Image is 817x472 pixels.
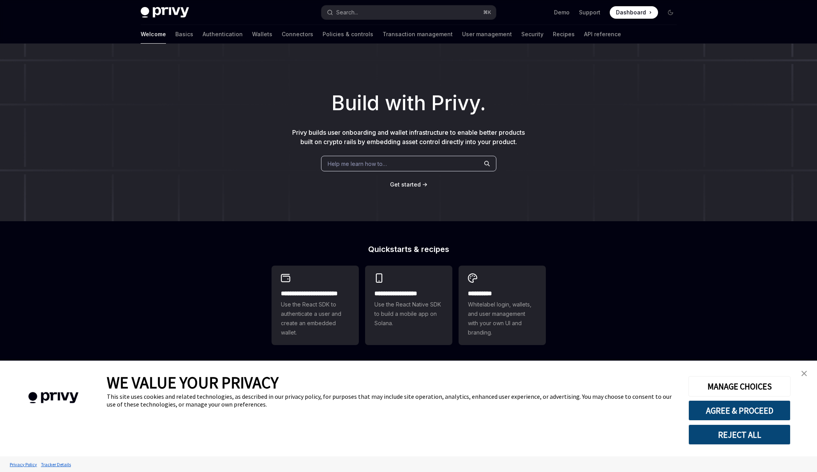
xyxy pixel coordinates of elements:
[553,25,575,44] a: Recipes
[374,300,443,328] span: Use the React Native SDK to build a mobile app on Solana.
[688,376,791,396] button: MANAGE CHOICES
[323,25,373,44] a: Policies & controls
[203,25,243,44] a: Authentication
[459,266,546,345] a: **** *****Whitelabel login, wallets, and user management with your own UI and branding.
[39,458,73,471] a: Tracker Details
[107,393,677,408] div: This site uses cookies and related technologies, as described in our privacy policy, for purposes...
[383,25,453,44] a: Transaction management
[252,25,272,44] a: Wallets
[390,181,421,188] span: Get started
[616,9,646,16] span: Dashboard
[664,6,677,19] button: Toggle dark mode
[321,5,496,19] button: Search...⌘K
[584,25,621,44] a: API reference
[554,9,570,16] a: Demo
[579,9,600,16] a: Support
[688,424,791,445] button: REJECT ALL
[141,25,166,44] a: Welcome
[175,25,193,44] a: Basics
[272,245,546,253] h2: Quickstarts & recipes
[8,458,39,471] a: Privacy Policy
[12,381,95,415] img: company logo
[483,9,491,16] span: ⌘ K
[521,25,543,44] a: Security
[328,160,387,168] span: Help me learn how to…
[390,181,421,188] a: Get started
[12,88,805,118] h1: Build with Privy.
[107,372,279,393] span: WE VALUE YOUR PRIVACY
[292,129,525,146] span: Privy builds user onboarding and wallet infrastructure to enable better products built on crypto ...
[141,7,189,18] img: dark logo
[796,366,812,381] a: close banner
[336,8,358,17] div: Search...
[801,371,807,376] img: close banner
[610,6,658,19] a: Dashboard
[688,400,791,421] button: AGREE & PROCEED
[468,300,536,337] span: Whitelabel login, wallets, and user management with your own UI and branding.
[282,25,313,44] a: Connectors
[365,266,452,345] a: **** **** **** ***Use the React Native SDK to build a mobile app on Solana.
[281,300,349,337] span: Use the React SDK to authenticate a user and create an embedded wallet.
[462,25,512,44] a: User management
